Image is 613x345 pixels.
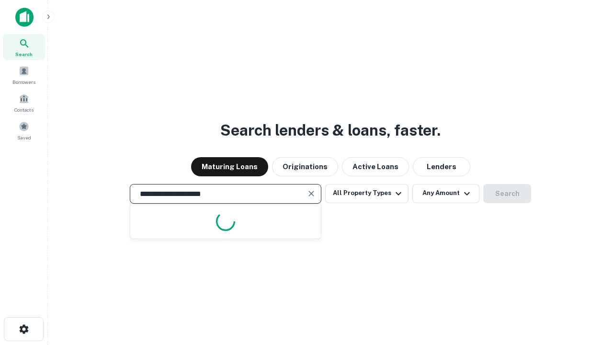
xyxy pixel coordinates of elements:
[413,157,470,176] button: Lenders
[14,106,34,114] span: Contacts
[342,157,409,176] button: Active Loans
[305,187,318,200] button: Clear
[565,238,613,284] iframe: Chat Widget
[3,34,45,60] a: Search
[191,157,268,176] button: Maturing Loans
[3,90,45,115] a: Contacts
[15,8,34,27] img: capitalize-icon.png
[412,184,479,203] button: Any Amount
[220,119,441,142] h3: Search lenders & loans, faster.
[3,62,45,88] a: Borrowers
[17,134,31,141] span: Saved
[272,157,338,176] button: Originations
[12,78,35,86] span: Borrowers
[15,50,33,58] span: Search
[3,117,45,143] a: Saved
[325,184,409,203] button: All Property Types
